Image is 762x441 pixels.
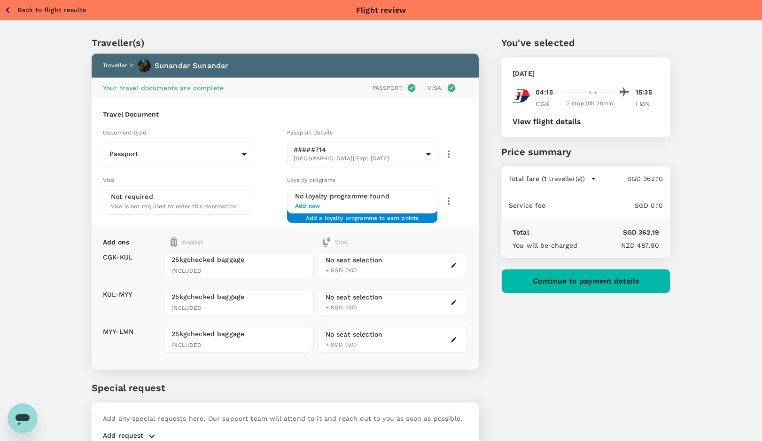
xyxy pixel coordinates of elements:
[509,174,596,183] button: Total fare (1 traveller(s))
[356,5,406,16] p: Flight review
[636,87,659,97] p: 15:35
[103,61,134,71] p: Traveller 1 :
[171,267,305,276] span: INCLUDED
[103,237,129,247] p: Add ons
[536,99,559,109] p: CGK
[529,228,659,237] p: SGD 362.19
[294,154,422,164] span: [GEOGRAPHIC_DATA] | Exp: [DATE]
[326,341,357,348] span: + SGD 0.00
[138,59,151,72] img: avatar-66c4b87f21461.png
[501,36,670,50] p: You've selected
[171,304,305,313] span: INCLUDED
[501,145,670,159] p: Price summary
[103,110,467,120] h6: Travel Document
[171,237,280,247] div: Baggage
[287,177,335,183] span: Loyalty programs
[428,84,443,92] p: Visa :
[326,255,383,265] div: No seat selection
[287,139,437,170] div: #####714[GEOGRAPHIC_DATA]| Exp: [DATE]
[596,174,663,183] p: SGD 362.10
[155,60,229,71] p: Sunandar Sunandar
[111,192,153,201] p: Not required
[92,36,479,50] p: Traveller(s)
[103,252,132,262] p: CGK - KUL
[171,292,305,301] span: 25kg checked baggage
[326,304,357,311] span: + SGD 0.00
[92,381,479,395] p: Special request
[509,174,585,183] p: Total fare (1 traveller(s))
[373,84,403,92] p: Passport :
[326,330,383,339] div: No seat selection
[577,241,659,250] p: NZD 487.90
[171,329,305,339] span: 25kg checked baggage
[513,228,529,237] p: Total
[171,237,177,247] img: baggage-icon
[565,99,615,109] div: 2 stop , 10h 20min
[294,145,422,154] p: #####714
[103,142,253,166] div: Passport
[513,118,581,126] button: View flight details
[103,84,224,92] span: Your travel documents are complete
[295,191,429,202] h6: No loyalty programme found
[546,201,663,210] p: SGD 0.10
[509,201,546,210] p: Service fee
[103,414,467,423] p: Add any special requests here. Our support team will attend to it and reach out to you as soon as...
[501,269,670,293] button: Continue to payment details
[287,129,333,136] span: Passport details
[295,202,429,211] span: Add new
[513,241,577,250] p: You will be charged
[322,237,348,247] div: Seat
[536,87,553,97] p: 04:15
[636,99,659,109] p: LMN
[326,267,357,274] span: + SGD 0.00
[103,129,146,136] span: Document type
[513,69,535,78] p: [DATE]
[326,292,383,302] div: No seat selection
[8,403,38,433] iframe: Button to launch messaging window
[4,4,86,16] button: Back to flight results
[103,177,115,183] span: Visa
[103,327,133,336] p: MYY - LMN
[513,87,531,105] img: MH
[103,290,132,299] p: KUL - MYY
[17,5,86,15] p: Back to flight results
[109,149,238,158] p: Passport
[322,237,331,247] img: baggage-icon
[306,214,419,215] span: Add a loyalty programme to earn points
[171,341,305,350] span: INCLUDED
[171,255,305,264] span: 25kg checked baggage
[111,203,236,210] span: Visa is not required to enter this destination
